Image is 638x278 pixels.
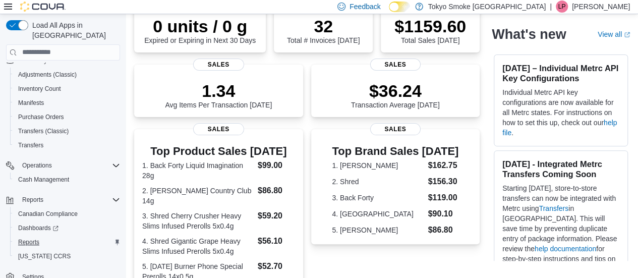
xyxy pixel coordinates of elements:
[389,2,410,12] input: Dark Mode
[165,81,272,101] p: 1.34
[18,113,64,121] span: Purchase Orders
[14,125,73,137] a: Transfers (Classic)
[350,2,380,12] span: Feedback
[28,20,120,40] span: Load All Apps in [GEOGRAPHIC_DATA]
[18,159,56,172] button: Operations
[193,123,244,135] span: Sales
[10,82,124,96] button: Inventory Count
[14,236,43,248] a: Reports
[428,208,458,220] dd: $90.10
[14,208,82,220] a: Canadian Compliance
[10,173,124,187] button: Cash Management
[14,222,120,234] span: Dashboards
[14,69,81,81] a: Adjustments (Classic)
[18,224,59,232] span: Dashboards
[18,210,78,218] span: Canadian Compliance
[258,260,295,272] dd: $52.70
[18,194,47,206] button: Reports
[332,209,424,219] dt: 4. [GEOGRAPHIC_DATA]
[394,16,466,36] p: $1159.60
[18,85,61,93] span: Inventory Count
[10,249,124,263] button: [US_STATE] CCRS
[370,59,421,71] span: Sales
[10,138,124,152] button: Transfers
[502,63,619,83] h3: [DATE] – Individual Metrc API Key Configurations
[558,1,566,13] span: LP
[142,186,254,206] dt: 2. [PERSON_NAME] Country Club 14g
[22,196,43,204] span: Reports
[142,236,254,256] dt: 4. Shred Gigantic Grape Heavy Slims Infused Prerolls 5x0.4g
[14,111,68,123] a: Purchase Orders
[144,16,256,44] div: Expired or Expiring in Next 30 Days
[2,158,124,173] button: Operations
[10,235,124,249] button: Reports
[502,87,619,138] p: Individual Metrc API key configurations are now available for all Metrc states. For instructions ...
[572,1,630,13] p: [PERSON_NAME]
[624,32,630,38] svg: External link
[18,71,77,79] span: Adjustments (Classic)
[14,208,120,220] span: Canadian Compliance
[394,16,466,44] div: Total Sales [DATE]
[258,185,295,197] dd: $86.80
[14,111,120,123] span: Purchase Orders
[287,16,360,44] div: Total # Invoices [DATE]
[502,159,619,179] h3: [DATE] - Integrated Metrc Transfers Coming Soon
[10,110,124,124] button: Purchase Orders
[258,235,295,247] dd: $56.10
[332,193,424,203] dt: 3. Back Forty
[2,193,124,207] button: Reports
[14,83,65,95] a: Inventory Count
[14,236,120,248] span: Reports
[332,225,424,235] dt: 5. [PERSON_NAME]
[165,81,272,109] div: Avg Items Per Transaction [DATE]
[10,68,124,82] button: Adjustments (Classic)
[22,161,52,170] span: Operations
[10,124,124,138] button: Transfers (Classic)
[18,252,71,260] span: [US_STATE] CCRS
[535,245,596,253] a: help documentation
[18,141,43,149] span: Transfers
[14,139,120,151] span: Transfers
[287,16,360,36] p: 32
[14,97,48,109] a: Manifests
[10,221,124,235] a: Dashboards
[14,250,75,262] a: [US_STATE] CCRS
[142,145,295,157] h3: Top Product Sales [DATE]
[550,1,552,13] p: |
[18,127,69,135] span: Transfers (Classic)
[18,238,39,246] span: Reports
[332,177,424,187] dt: 2. Shred
[428,1,546,13] p: Tokyo Smoke [GEOGRAPHIC_DATA]
[10,207,124,221] button: Canadian Compliance
[20,2,66,12] img: Cova
[539,204,568,212] a: Transfers
[502,183,619,274] p: Starting [DATE], store-to-store transfers can now be integrated with Metrc using in [GEOGRAPHIC_D...
[142,160,254,181] dt: 1. Back Forty Liquid Imagination 28g
[14,174,73,186] a: Cash Management
[144,16,256,36] p: 0 units / 0 g
[598,30,630,38] a: View allExternal link
[556,1,568,13] div: Luke Persaud
[14,97,120,109] span: Manifests
[18,194,120,206] span: Reports
[258,159,295,172] dd: $99.00
[428,176,458,188] dd: $156.30
[258,210,295,222] dd: $59.20
[351,81,440,101] p: $36.24
[193,59,244,71] span: Sales
[370,123,421,135] span: Sales
[10,96,124,110] button: Manifests
[14,139,47,151] a: Transfers
[14,69,120,81] span: Adjustments (Classic)
[14,250,120,262] span: Washington CCRS
[14,222,63,234] a: Dashboards
[142,211,254,231] dt: 3. Shred Cherry Crusher Heavy Slims Infused Prerolls 5x0.4g
[18,99,44,107] span: Manifests
[332,145,458,157] h3: Top Brand Sales [DATE]
[18,159,120,172] span: Operations
[14,125,120,137] span: Transfers (Classic)
[14,83,120,95] span: Inventory Count
[492,26,566,42] h2: What's new
[428,192,458,204] dd: $119.00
